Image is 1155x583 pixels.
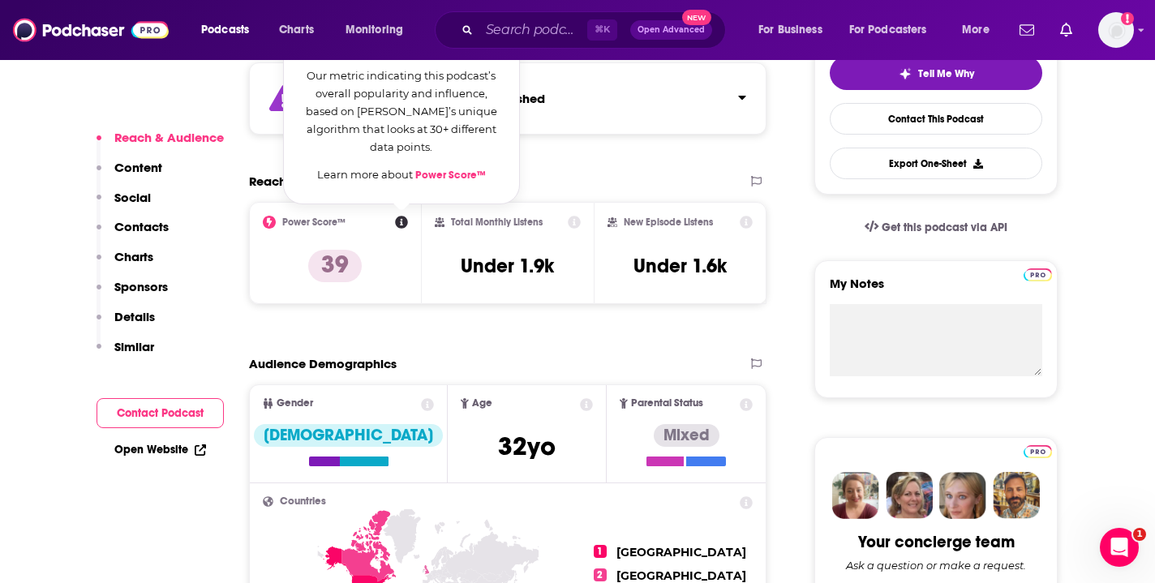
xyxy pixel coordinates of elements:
[451,216,543,228] h2: Total Monthly Listens
[830,103,1042,135] a: Contact This Podcast
[962,19,990,41] span: More
[849,19,927,41] span: For Podcasters
[13,15,169,45] img: Podchaser - Follow, Share and Rate Podcasts
[282,216,346,228] h2: Power Score™
[249,356,397,371] h2: Audience Demographics
[280,496,326,507] span: Countries
[114,249,153,264] p: Charts
[97,279,168,309] button: Sponsors
[886,472,933,519] img: Barbara Profile
[249,62,766,135] section: Click to expand status details
[624,216,713,228] h2: New Episode Listens
[638,26,705,34] span: Open Advanced
[201,19,249,41] span: Podcasts
[472,398,492,409] span: Age
[277,398,313,409] span: Gender
[190,17,270,43] button: open menu
[747,17,843,43] button: open menu
[114,219,169,234] p: Contacts
[1098,12,1134,48] img: User Profile
[594,568,607,581] span: 2
[594,545,607,558] span: 1
[114,130,224,145] p: Reach & Audience
[97,398,224,428] button: Contact Podcast
[97,130,224,160] button: Reach & Audience
[279,19,314,41] span: Charts
[852,208,1020,247] a: Get this podcast via API
[479,17,587,43] input: Search podcasts, credits, & more...
[899,67,912,80] img: tell me why sparkle
[308,250,362,282] p: 39
[114,190,151,205] p: Social
[633,254,727,278] h3: Under 1.6k
[1013,16,1041,44] a: Show notifications dropdown
[846,559,1026,572] div: Ask a question or make a request.
[97,309,155,339] button: Details
[1098,12,1134,48] button: Show profile menu
[346,19,403,41] span: Monitoring
[334,17,424,43] button: open menu
[97,339,154,369] button: Similar
[616,568,746,583] span: [GEOGRAPHIC_DATA]
[882,221,1007,234] span: Get this podcast via API
[1100,528,1139,567] iframe: Intercom live chat
[1024,445,1052,458] img: Podchaser Pro
[993,472,1040,519] img: Jon Profile
[303,66,500,156] p: Our metric indicating this podcast’s overall popularity and influence, based on [PERSON_NAME]’s u...
[630,20,712,40] button: Open AdvancedNew
[758,19,822,41] span: For Business
[303,165,500,184] p: Learn more about
[114,443,206,457] a: Open Website
[254,424,443,447] div: [DEMOGRAPHIC_DATA]
[830,56,1042,90] button: tell me why sparkleTell Me Why
[498,431,556,462] span: 32 yo
[654,424,719,447] div: Mixed
[1024,266,1052,281] a: Pro website
[616,545,746,559] span: [GEOGRAPHIC_DATA]
[268,17,324,43] a: Charts
[939,472,986,519] img: Jules Profile
[97,219,169,249] button: Contacts
[918,67,974,80] span: Tell Me Why
[114,339,154,354] p: Similar
[97,190,151,220] button: Social
[1098,12,1134,48] span: Logged in as anaresonate
[832,472,879,519] img: Sydney Profile
[97,249,153,279] button: Charts
[682,10,711,25] span: New
[858,532,1015,552] div: Your concierge team
[1121,12,1134,25] svg: Add a profile image
[830,148,1042,179] button: Export One-Sheet
[97,160,162,190] button: Content
[839,17,951,43] button: open menu
[114,160,162,175] p: Content
[587,19,617,41] span: ⌘ K
[1054,16,1079,44] a: Show notifications dropdown
[1024,443,1052,458] a: Pro website
[951,17,1010,43] button: open menu
[249,174,286,189] h2: Reach
[450,11,741,49] div: Search podcasts, credits, & more...
[631,398,703,409] span: Parental Status
[114,309,155,324] p: Details
[114,279,168,294] p: Sponsors
[1133,528,1146,541] span: 1
[1024,268,1052,281] img: Podchaser Pro
[415,169,486,182] a: Power Score™
[461,254,554,278] h3: Under 1.9k
[830,276,1042,304] label: My Notes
